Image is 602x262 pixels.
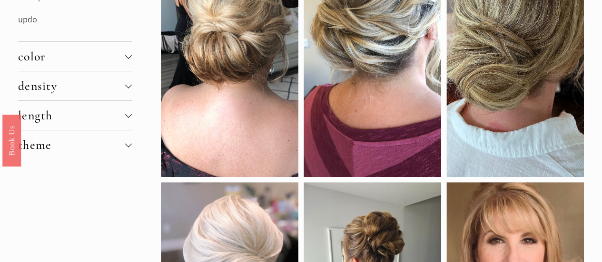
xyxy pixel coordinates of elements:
[18,130,132,159] button: theme
[18,15,37,25] a: updo
[18,78,125,93] span: density
[18,101,132,130] button: length
[18,49,125,64] span: color
[2,114,21,166] a: Book Us
[18,137,125,152] span: theme
[18,42,132,71] button: color
[18,71,132,100] button: density
[18,108,125,123] span: length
